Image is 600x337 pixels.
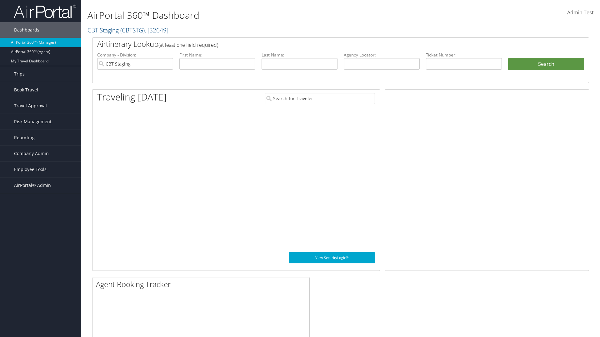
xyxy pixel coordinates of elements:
[120,26,145,34] span: ( CBTSTG )
[97,39,543,49] h2: Airtinerary Lookup
[289,252,375,263] a: View SecurityLogic®
[567,3,594,22] a: Admin Test
[14,114,52,129] span: Risk Management
[14,66,25,82] span: Trips
[145,26,168,34] span: , [ 32649 ]
[262,52,337,58] label: Last Name:
[14,98,47,114] span: Travel Approval
[14,146,49,161] span: Company Admin
[97,90,167,104] h1: Traveling [DATE]
[14,162,47,177] span: Employee Tools
[508,58,584,71] button: Search
[87,9,425,22] h1: AirPortal 360™ Dashboard
[567,9,594,16] span: Admin Test
[344,52,420,58] label: Agency Locator:
[265,93,375,104] input: Search for Traveler
[14,4,76,19] img: airportal-logo.png
[158,42,218,48] span: (at least one field required)
[14,82,38,98] span: Book Travel
[14,22,39,38] span: Dashboards
[87,26,168,34] a: CBT Staging
[96,279,309,290] h2: Agent Booking Tracker
[97,52,173,58] label: Company - Division:
[179,52,255,58] label: First Name:
[14,130,35,145] span: Reporting
[426,52,502,58] label: Ticket Number:
[14,178,51,193] span: AirPortal® Admin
